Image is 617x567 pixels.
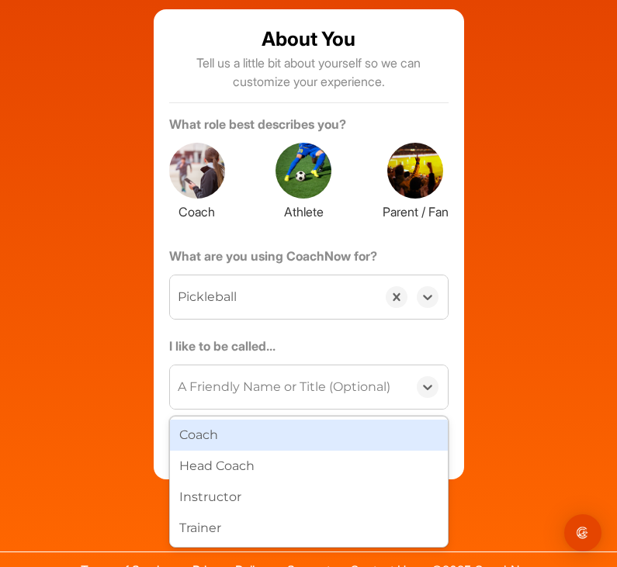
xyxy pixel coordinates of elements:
label: I like to be called... [169,337,449,361]
div: Open Intercom Messenger [564,514,601,551]
label: Athlete [276,199,331,221]
div: Trainer [170,513,448,544]
label: What are you using CoachNow for? [169,247,449,271]
p: Tell us a little bit about yourself so we can customize your experience. [169,54,449,91]
div: Instructor [170,482,448,513]
label: Parent / Fan [383,199,449,221]
label: Coach [169,199,225,221]
div: Pickleball [178,288,237,306]
label: What role best describes you? [169,115,449,140]
div: A Friendly Name or Title (Optional) [178,378,390,396]
div: Head Coach [170,451,448,482]
h1: About You [169,25,449,54]
div: Coach [170,420,448,451]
